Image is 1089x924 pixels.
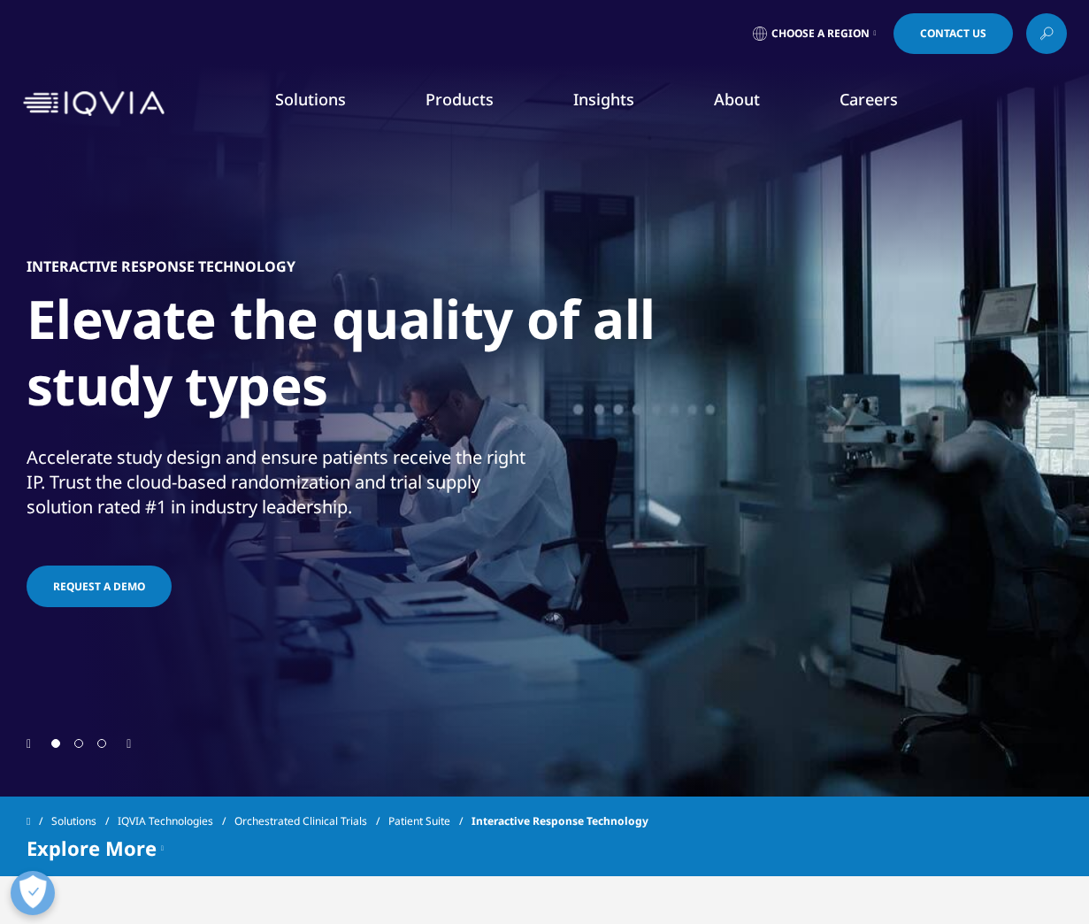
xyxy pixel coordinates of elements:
a: Contact Us [893,13,1013,54]
a: Products [426,89,494,110]
a: Orchestrated Clinical Trials [234,805,388,837]
div: Previous slide [27,735,31,751]
span: Choose a Region [771,27,870,41]
p: Accelerate study design and ensure patients receive the right IP. Trust the cloud-based randomiza... [27,445,544,530]
img: IQVIA Healthcare Information Technology and Pharma Clinical Research Company [23,91,165,117]
span: Go to slide 3 [97,739,106,748]
nav: Primary [172,62,1067,145]
span: Interactive Response Technology [472,805,648,837]
span: Explore More [27,837,157,859]
span: Contact Us [920,28,986,39]
button: Open Preferences [11,871,55,915]
h1: Elevate the quality of all study types [27,286,690,429]
a: Request a demo [27,566,172,607]
a: IQVIA Technologies [118,805,234,837]
a: Careers [840,89,898,110]
a: About [714,89,760,110]
div: Next slide [127,735,131,751]
span: Go to slide 2 [74,739,83,748]
div: 1 / 3 [27,133,1062,735]
span: Request a demo [53,579,145,594]
a: Patient Suite [388,805,472,837]
a: Solutions [51,805,118,837]
a: Solutions [275,89,346,110]
span: Go to slide 1 [51,739,60,748]
h5: INTERACTIVE RESPONSE TECHNOLOGY [27,258,295,275]
a: Insights [573,89,634,110]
